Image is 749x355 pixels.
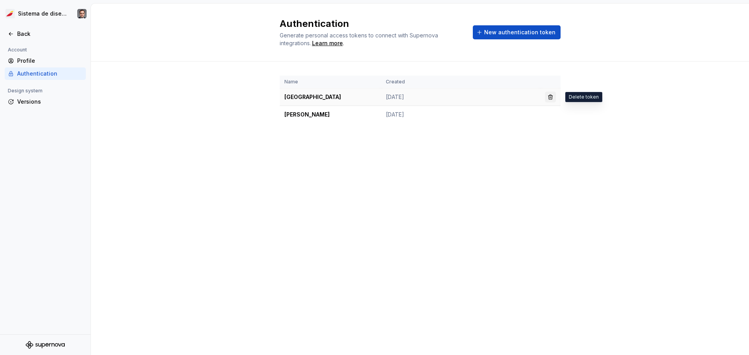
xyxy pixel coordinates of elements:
[5,95,86,108] a: Versions
[5,86,46,95] div: Design system
[5,9,15,18] img: 55604660-494d-44a9-beb2-692398e9940a.png
[280,76,381,88] th: Name
[2,5,89,22] button: Sistema de diseño IberiaJulio Reyes
[17,98,83,106] div: Versions
[5,55,86,67] a: Profile
[26,341,65,349] svg: Supernova Logo
[18,10,68,18] div: Sistema de diseño Iberia
[5,67,86,80] a: Authentication
[311,41,344,46] span: .
[280,18,463,30] h2: Authentication
[280,32,440,46] span: Generate personal access tokens to connect with Supernova integrations.
[17,57,83,65] div: Profile
[565,92,602,102] div: Delete token
[473,25,561,39] button: New authentication token
[381,88,540,106] td: [DATE]
[5,45,30,55] div: Account
[17,30,83,38] div: Back
[280,88,381,106] td: [GEOGRAPHIC_DATA]
[381,106,540,124] td: [DATE]
[484,28,556,36] span: New authentication token
[280,106,381,124] td: [PERSON_NAME]
[312,39,343,47] a: Learn more
[5,28,86,40] a: Back
[77,9,87,18] img: Julio Reyes
[381,76,540,88] th: Created
[17,70,83,78] div: Authentication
